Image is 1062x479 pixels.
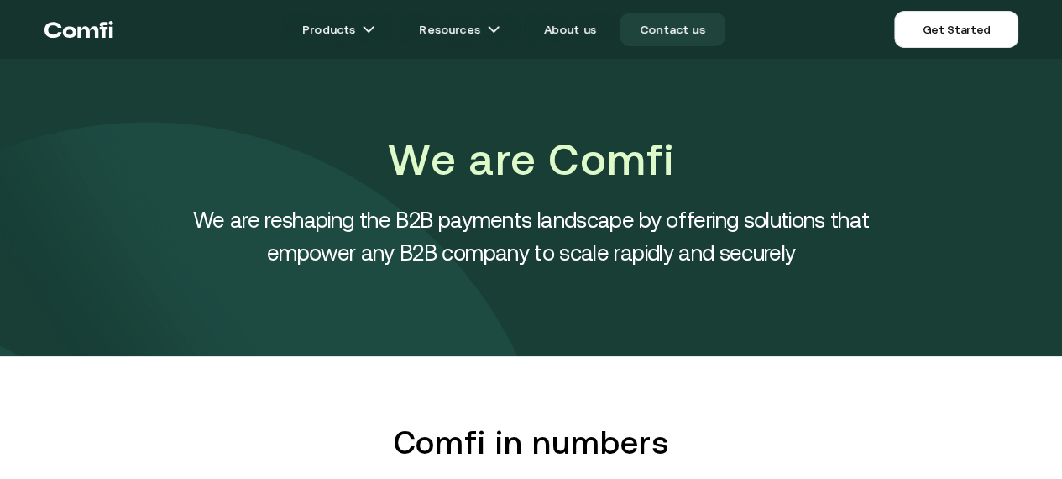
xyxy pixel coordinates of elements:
h1: We are Comfi [154,129,909,190]
img: arrow icons [487,23,500,36]
a: About us [524,13,616,46]
a: Get Started [894,11,1018,48]
a: Return to the top of the Comfi home page [44,4,113,55]
img: arrow icons [362,23,375,36]
a: Contact us [620,13,725,46]
h4: We are reshaping the B2B payments landscape by offering solutions that empower any B2B company to... [154,203,909,269]
a: Resourcesarrow icons [399,13,520,46]
h2: Comfi in numbers [7,424,1055,461]
a: Productsarrow icons [282,13,395,46]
